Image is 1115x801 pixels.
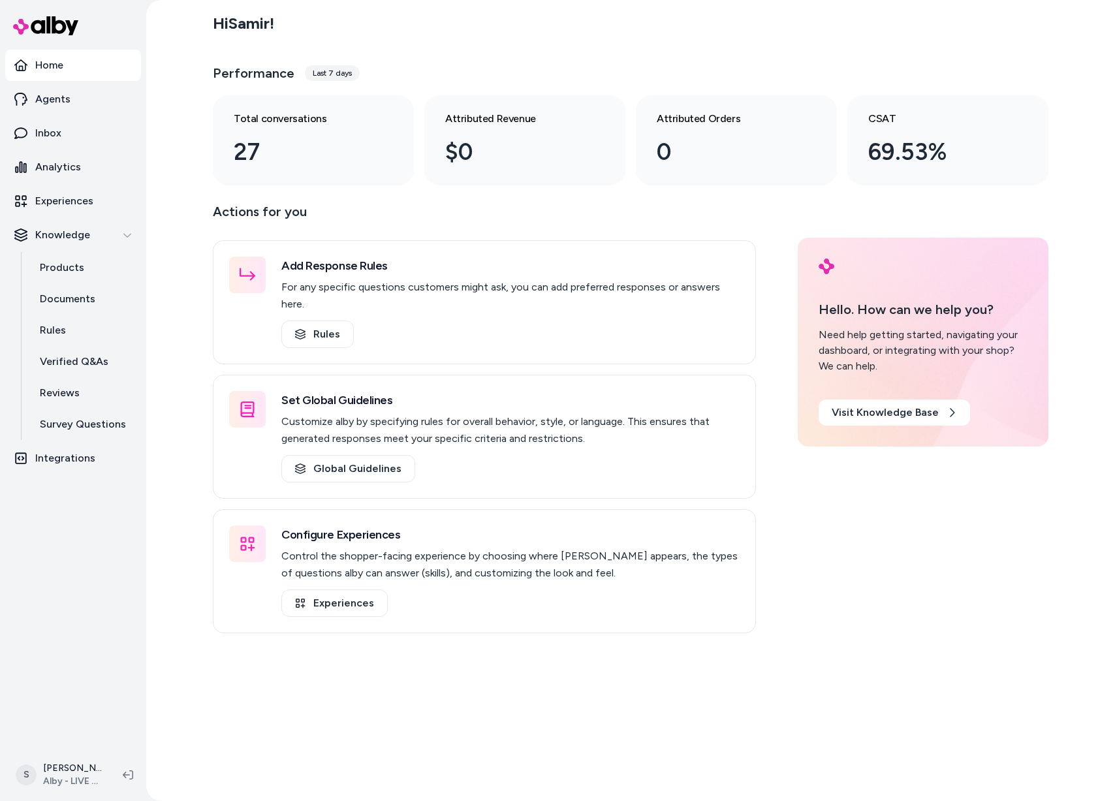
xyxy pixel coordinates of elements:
p: Products [40,260,84,275]
p: Hello. How can we help you? [819,300,1028,319]
p: Survey Questions [40,416,126,432]
img: alby Logo [13,16,78,35]
a: CSAT 69.53% [847,95,1048,185]
a: Reviews [27,377,141,409]
p: Control the shopper-facing experience by choosing where [PERSON_NAME] appears, the types of quest... [281,548,740,582]
a: Rules [281,321,354,348]
a: Agents [5,84,141,115]
p: Verified Q&As [40,354,108,369]
p: For any specific questions customers might ask, you can add preferred responses or answers here. [281,279,740,313]
p: [PERSON_NAME] [43,762,102,775]
p: Customize alby by specifying rules for overall behavior, style, or language. This ensures that ge... [281,413,740,447]
p: Experiences [35,193,93,209]
p: Analytics [35,159,81,175]
p: Knowledge [35,227,90,243]
p: Rules [40,322,66,338]
a: Attributed Revenue $0 [424,95,625,185]
a: Home [5,50,141,81]
h3: Add Response Rules [281,257,740,275]
a: Total conversations 27 [213,95,414,185]
a: Verified Q&As [27,346,141,377]
a: Survey Questions [27,409,141,440]
p: Home [35,57,63,73]
div: 69.53% [868,134,1007,170]
h2: Hi Samir ! [213,14,274,33]
div: Last 7 days [305,65,360,81]
a: Integrations [5,443,141,474]
h3: Total conversations [234,111,372,127]
p: Integrations [35,450,95,466]
div: Need help getting started, navigating your dashboard, or integrating with your shop? We can help. [819,327,1028,374]
a: Inbox [5,118,141,149]
span: Alby - LIVE on [DOMAIN_NAME] [43,775,102,788]
h3: Set Global Guidelines [281,391,740,409]
h3: Attributed Revenue [445,111,584,127]
a: Experiences [5,185,141,217]
span: S [16,764,37,785]
p: Reviews [40,385,80,401]
h3: Configure Experiences [281,526,740,544]
div: $0 [445,134,584,170]
a: Attributed Orders 0 [636,95,837,185]
a: Experiences [281,589,388,617]
h3: Attributed Orders [657,111,795,127]
p: Actions for you [213,201,756,232]
div: 27 [234,134,372,170]
button: S[PERSON_NAME]Alby - LIVE on [DOMAIN_NAME] [8,754,112,796]
a: Rules [27,315,141,346]
a: Products [27,252,141,283]
h3: CSAT [868,111,1007,127]
p: Agents [35,91,71,107]
div: 0 [657,134,795,170]
a: Documents [27,283,141,315]
a: Visit Knowledge Base [819,400,970,426]
button: Knowledge [5,219,141,251]
p: Inbox [35,125,61,141]
p: Documents [40,291,95,307]
img: alby Logo [819,259,834,274]
a: Global Guidelines [281,455,415,482]
h3: Performance [213,64,294,82]
a: Analytics [5,151,141,183]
